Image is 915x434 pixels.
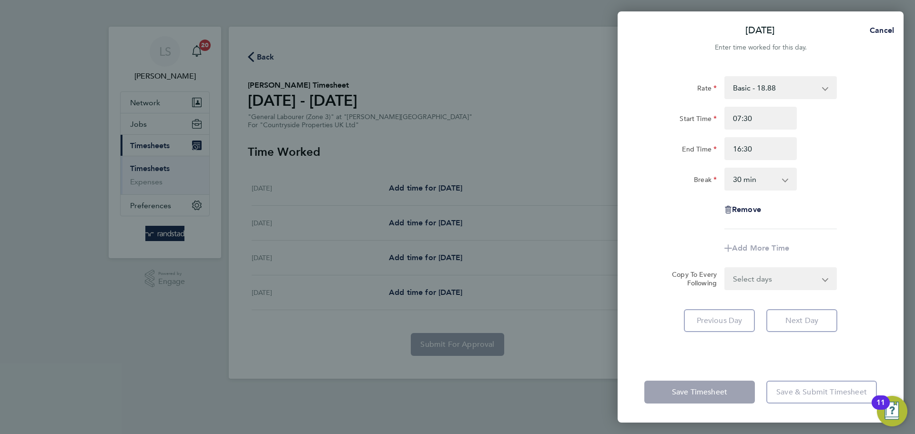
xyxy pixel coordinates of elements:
[694,175,717,187] label: Break
[745,24,775,37] p: [DATE]
[680,114,717,126] label: Start Time
[724,206,761,213] button: Remove
[867,26,894,35] span: Cancel
[682,145,717,156] label: End Time
[732,205,761,214] span: Remove
[724,137,797,160] input: E.g. 18:00
[877,396,907,426] button: Open Resource Center, 11 new notifications
[664,270,717,287] label: Copy To Every Following
[697,84,717,95] label: Rate
[618,42,904,53] div: Enter time worked for this day.
[876,403,885,415] div: 11
[854,21,904,40] button: Cancel
[724,107,797,130] input: E.g. 08:00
